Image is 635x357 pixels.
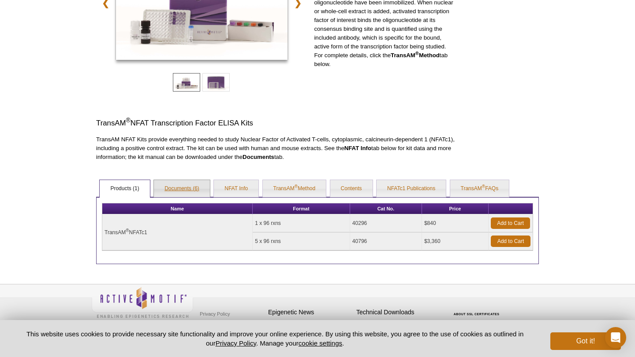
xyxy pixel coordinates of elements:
a: Contents [330,180,373,198]
a: TransAM®FAQs [450,180,509,198]
sup: ® [482,184,485,189]
a: Privacy Policy [216,339,256,347]
td: 40796 [350,232,422,250]
table: Click to Verify - This site chose Symantec SSL for secure e-commerce and confidential communicati... [444,300,511,319]
h3: TransAM NFAT Transcription Factor ELISA Kits [96,118,455,129]
strong: Documents [243,154,274,160]
a: Add to Cart [491,217,530,229]
p: Sign up for our monthly newsletter highlighting recent publications in the field of epigenetics. [268,319,352,349]
th: Name [102,203,253,214]
sup: ® [295,184,298,189]
p: Get our brochures and newsletters, or request them by mail. [356,319,440,342]
h4: Epigenetic News [268,309,352,316]
strong: TransAM Method [391,52,440,59]
strong: NFAT Info [344,145,371,151]
td: 5 x 96 rxns [253,232,350,250]
a: Add to Cart [491,236,530,247]
th: Cat No. [350,203,422,214]
sup: ® [126,117,130,124]
a: TransAM®Method [263,180,326,198]
img: Active Motif, [92,284,193,320]
a: Documents (6) [154,180,210,198]
a: NFATc1 Publications [377,180,446,198]
td: $840 [422,214,489,232]
a: ABOUT SSL CERTIFICATES [454,313,500,316]
button: Got it! [550,332,621,350]
a: Products (1) [100,180,149,198]
sup: ® [415,51,419,56]
th: Format [253,203,350,214]
a: Privacy Policy [198,307,232,320]
td: $3,360 [422,232,489,250]
p: TransAM NFAT Kits provide everything needed to study Nuclear Factor of Activated T-cells, cytopla... [96,135,455,162]
h4: Technical Downloads [356,309,440,316]
td: 40296 [350,214,422,232]
td: TransAM NFATc1 [102,214,253,250]
sup: ® [126,228,129,233]
div: Open Intercom Messenger [605,327,626,348]
button: cookie settings [299,339,342,347]
a: NFAT Info [214,180,258,198]
th: Price [422,203,489,214]
p: This website uses cookies to provide necessary site functionality and improve your online experie... [14,329,536,348]
td: 1 x 96 rxns [253,214,350,232]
